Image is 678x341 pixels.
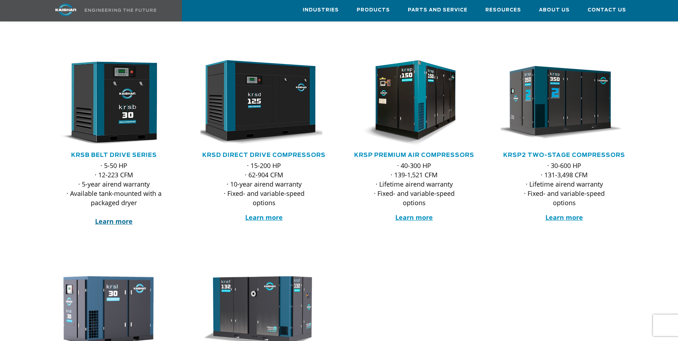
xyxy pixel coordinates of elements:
[395,213,433,222] a: Learn more
[351,60,478,146] div: krsp150
[501,60,628,146] div: krsp350
[485,6,521,14] span: Resources
[545,213,583,222] a: Learn more
[202,152,326,158] a: KRSD Direct Drive Compressors
[495,60,623,146] img: krsp350
[303,0,339,20] a: Industries
[539,0,570,20] a: About Us
[195,60,322,146] img: krsd125
[71,152,157,158] a: KRSB Belt Drive Series
[303,6,339,14] span: Industries
[365,161,464,207] p: · 40-300 HP · 139-1,521 CFM · Lifetime airend warranty · Fixed- and variable-speed options
[588,0,626,20] a: Contact Us
[357,6,390,14] span: Products
[354,152,474,158] a: KRSP Premium Air Compressors
[201,60,328,146] div: krsd125
[503,152,625,158] a: KRSP2 Two-Stage Compressors
[485,0,521,20] a: Resources
[50,60,178,146] div: krsb30
[215,161,313,207] p: · 15-200 HP · 62-904 CFM · 10-year airend warranty · Fixed- and variable-speed options
[515,161,614,207] p: · 30-600 HP · 131-3,498 CFM · Lifetime airend warranty · Fixed- and variable-speed options
[245,213,283,222] a: Learn more
[65,161,163,226] p: · 5-50 HP · 12-223 CFM · 5-year airend warranty · Available tank-mounted with a packaged dryer
[345,60,472,146] img: krsp150
[39,4,93,16] img: kaishan logo
[408,0,467,20] a: Parts and Service
[539,6,570,14] span: About Us
[85,9,156,12] img: Engineering the future
[408,6,467,14] span: Parts and Service
[357,0,390,20] a: Products
[45,60,172,146] img: krsb30
[95,217,133,226] a: Learn more
[588,6,626,14] span: Contact Us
